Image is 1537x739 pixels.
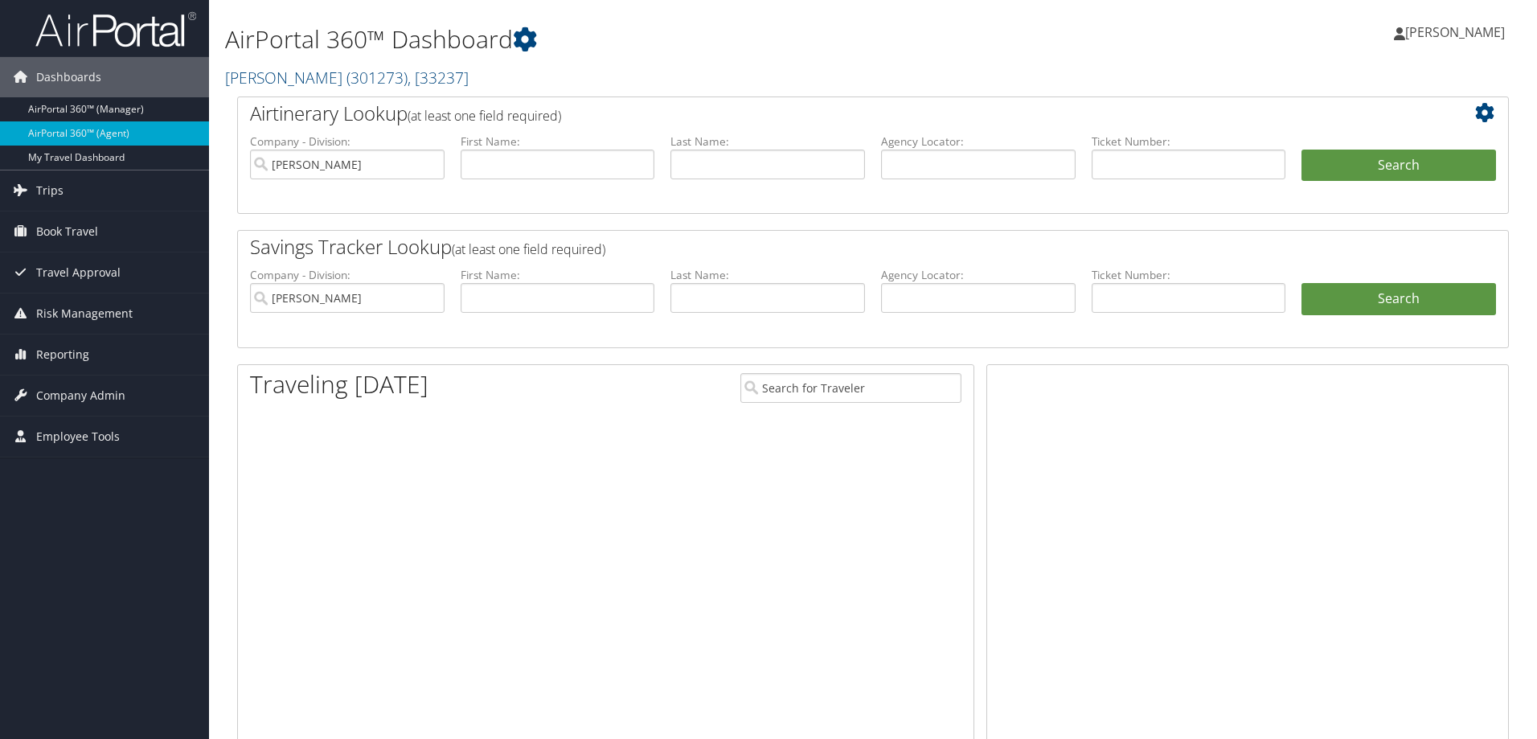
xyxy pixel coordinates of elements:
[1394,8,1521,56] a: [PERSON_NAME]
[36,211,98,252] span: Book Travel
[1405,23,1505,41] span: [PERSON_NAME]
[35,10,196,48] img: airportal-logo.png
[36,376,125,416] span: Company Admin
[452,240,605,258] span: (at least one field required)
[250,367,428,401] h1: Traveling [DATE]
[881,267,1076,283] label: Agency Locator:
[461,267,655,283] label: First Name:
[1301,283,1496,315] a: Search
[36,170,64,211] span: Trips
[1092,267,1286,283] label: Ticket Number:
[250,100,1390,127] h2: Airtinerary Lookup
[1301,150,1496,182] button: Search
[740,373,961,403] input: Search for Traveler
[250,267,445,283] label: Company - Division:
[36,417,120,457] span: Employee Tools
[1092,133,1286,150] label: Ticket Number:
[670,133,865,150] label: Last Name:
[225,67,469,88] a: [PERSON_NAME]
[36,335,89,375] span: Reporting
[36,57,101,97] span: Dashboards
[250,283,445,313] input: search accounts
[461,133,655,150] label: First Name:
[408,107,561,125] span: (at least one field required)
[881,133,1076,150] label: Agency Locator:
[670,267,865,283] label: Last Name:
[36,252,121,293] span: Travel Approval
[225,23,1089,56] h1: AirPortal 360™ Dashboard
[408,67,469,88] span: , [ 33237 ]
[250,233,1390,261] h2: Savings Tracker Lookup
[36,294,133,334] span: Risk Management
[346,67,408,88] span: ( 301273 )
[250,133,445,150] label: Company - Division:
